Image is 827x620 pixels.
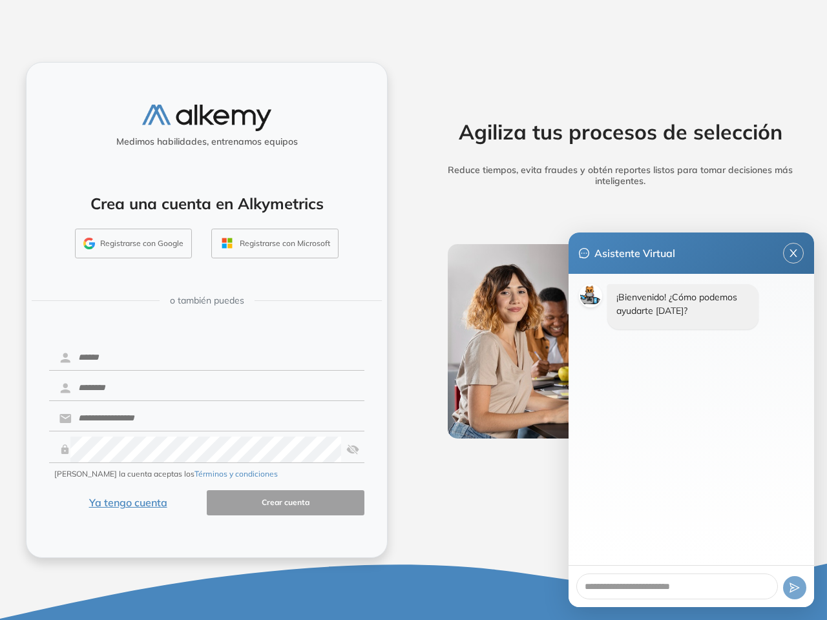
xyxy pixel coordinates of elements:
[616,291,737,316] span: ¡Bienvenido! ¿Cómo podemos ayudarte [DATE]?
[54,468,278,480] span: [PERSON_NAME] la cuenta aceptas los
[448,244,793,439] img: img-more-info
[43,194,370,213] h4: Crea una cuenta en Alkymetrics
[207,490,364,515] button: Crear cuenta
[142,105,271,131] img: logo-alkemy
[49,490,207,515] button: Ya tengo cuenta
[32,136,382,147] h5: Medimos habilidades, entrenamos equipos
[783,243,804,263] button: close
[346,437,359,462] img: asd
[75,229,192,258] button: Registrarse con Google
[211,229,339,258] button: Registrarse con Microsoft
[594,245,675,261] span: Asistente Virtual
[83,238,95,249] img: GMAIL_ICON
[428,165,812,187] h5: Reduce tiempos, evita fraudes y obtén reportes listos para tomar decisiones más inteligentes.
[579,284,602,307] img: Alky Avatar
[220,236,235,251] img: OUTLOOK_ICON
[783,576,806,599] button: send
[194,468,278,480] button: Términos y condiciones
[579,248,589,258] span: message
[784,248,803,258] span: close
[428,119,812,144] h2: Agiliza tus procesos de selección
[170,294,244,307] span: o también puedes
